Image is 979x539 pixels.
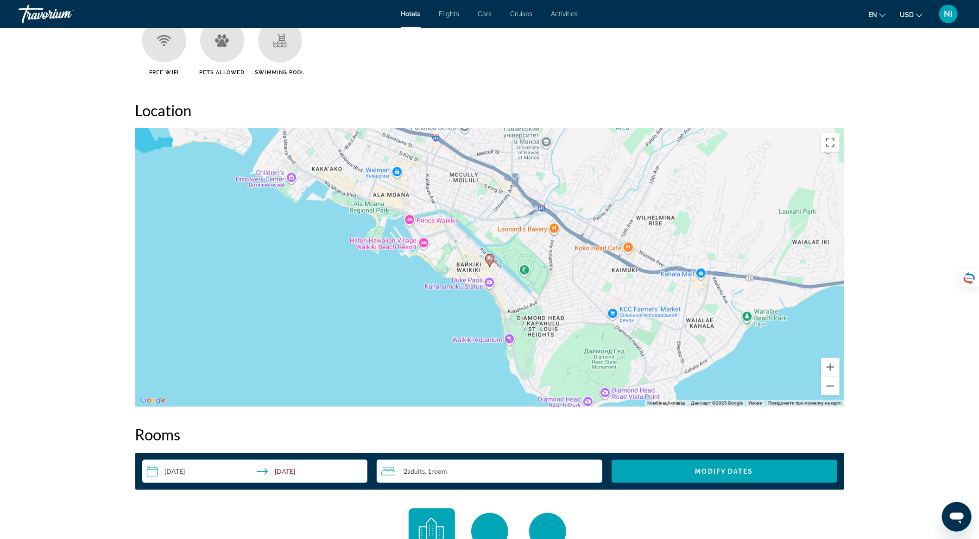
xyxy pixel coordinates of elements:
span: NI [944,9,953,19]
button: User Menu [936,4,960,24]
span: USD [900,11,914,19]
span: Дані карт ©2025 Google [691,401,743,406]
h2: Rooms [135,425,844,444]
iframe: Кнопка для запуску вікна повідомлень [942,502,972,532]
a: Cars [478,10,492,18]
a: Повідомити про помилку на карті [768,401,841,406]
div: Search widget [142,460,837,483]
button: Зменшити [821,377,840,395]
span: Room [431,467,447,475]
h2: Location [135,101,844,119]
a: Activities [551,10,578,18]
span: 2 [404,468,425,475]
a: Hotels [401,10,421,18]
span: Pets Allowed [199,69,245,75]
button: Change language [868,8,886,21]
button: Modify Dates [612,460,837,483]
button: Travelers: 2 adults, 0 children [377,460,602,483]
button: Select check in and out date [142,460,368,483]
span: Modify Dates [695,468,753,475]
a: Flights [439,10,460,18]
button: Комбінації клавіш [647,400,685,407]
a: Умови (відкривається в новій вкладці) [748,401,763,406]
span: en [868,11,877,19]
button: Перемкнути повноекранний режим [821,133,840,152]
button: Change currency [900,8,922,21]
span: Free WiFi [149,69,179,75]
a: Travorium [19,2,111,26]
button: Збільшити [821,358,840,376]
img: Google [138,395,168,407]
a: Cruises [511,10,533,18]
span: Swimming Pool [255,69,304,75]
a: Відкрити цю область на Картах Google (відкриється нове вікно) [138,395,168,407]
span: , 1 [425,468,447,475]
span: Adults [407,467,425,475]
